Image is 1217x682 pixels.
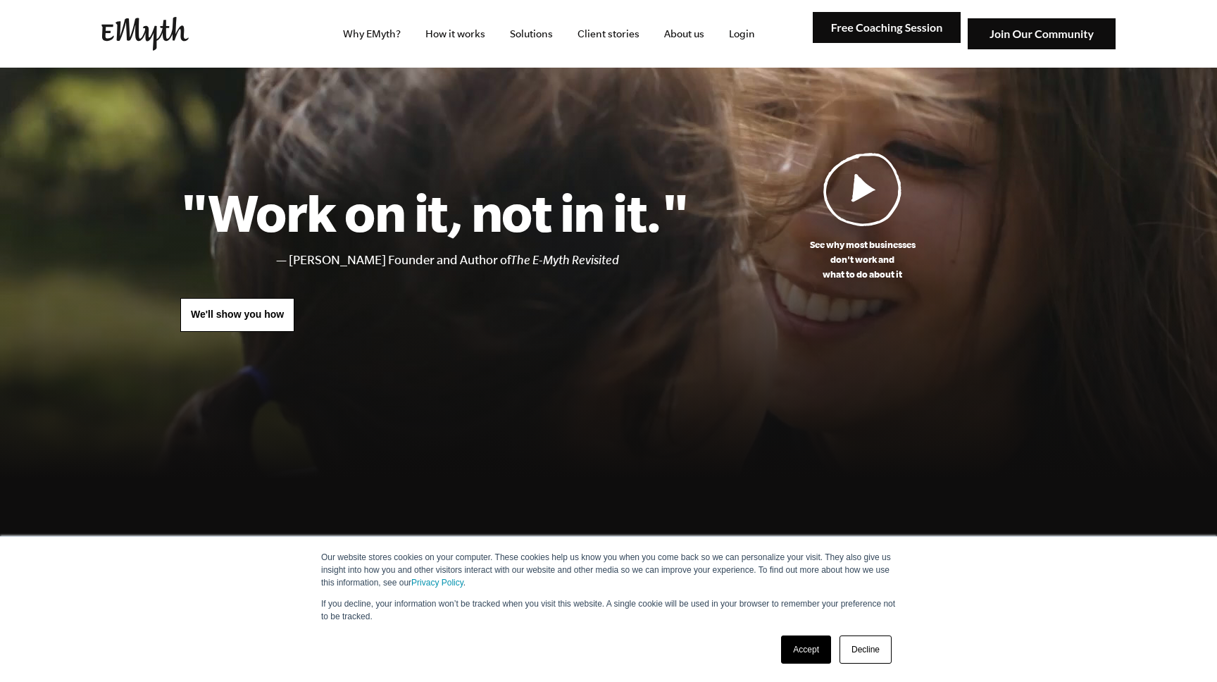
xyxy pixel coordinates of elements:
p: If you decline, your information won’t be tracked when you visit this website. A single cookie wi... [321,597,896,623]
p: See why most businesses don't work and what to do about it [688,237,1037,282]
span: We'll show you how [191,309,284,320]
img: Play Video [823,152,902,226]
a: See why most businessesdon't work andwhat to do about it [688,152,1037,282]
img: EMyth [101,17,189,51]
a: Accept [781,635,831,664]
img: Free Coaching Session [813,12,961,44]
li: [PERSON_NAME] Founder and Author of [289,250,688,271]
h1: "Work on it, not in it." [180,181,688,243]
a: We'll show you how [180,298,294,332]
p: Our website stores cookies on your computer. These cookies help us know you when you come back so... [321,551,896,589]
img: Join Our Community [968,18,1116,50]
a: Decline [840,635,892,664]
i: The E-Myth Revisited [511,253,619,267]
a: Privacy Policy [411,578,463,588]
